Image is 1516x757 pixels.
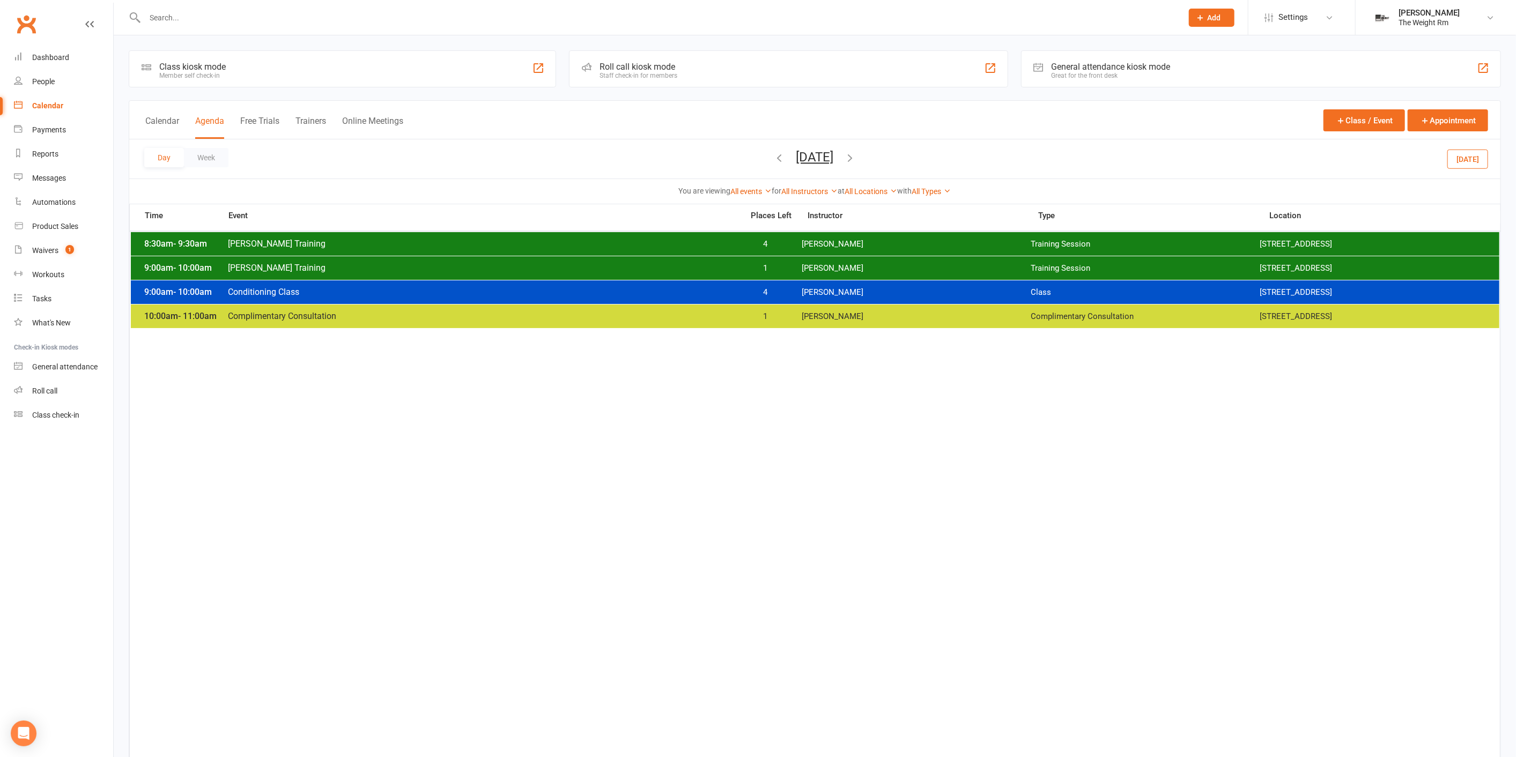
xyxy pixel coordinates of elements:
[144,148,184,167] button: Day
[159,72,226,79] div: Member self check-in
[1260,263,1489,273] span: [STREET_ADDRESS]
[227,263,737,273] span: [PERSON_NAME] Training
[14,379,113,403] a: Roll call
[802,239,1031,249] span: [PERSON_NAME]
[802,311,1031,322] span: [PERSON_NAME]
[14,190,113,214] a: Automations
[1052,62,1171,72] div: General attendance kiosk mode
[14,166,113,190] a: Messages
[178,311,217,321] span: - 11:00am
[1031,239,1260,249] span: Training Session
[32,294,51,303] div: Tasks
[32,101,63,110] div: Calendar
[173,287,212,297] span: - 10:00am
[32,270,64,279] div: Workouts
[1031,263,1260,273] span: Training Session
[1260,287,1489,298] span: [STREET_ADDRESS]
[14,263,113,287] a: Workouts
[240,116,279,139] button: Free Trials
[32,318,71,327] div: What's New
[737,287,794,298] span: 4
[743,212,800,220] span: Places Left
[1447,149,1488,168] button: [DATE]
[1399,8,1460,18] div: [PERSON_NAME]
[600,62,677,72] div: Roll call kiosk mode
[195,116,224,139] button: Agenda
[32,174,66,182] div: Messages
[772,187,782,195] strong: for
[342,116,403,139] button: Online Meetings
[32,77,55,86] div: People
[1039,212,1269,220] span: Type
[32,387,57,395] div: Roll call
[14,214,113,239] a: Product Sales
[142,239,227,249] span: 8:30am
[184,148,228,167] button: Week
[227,311,737,321] span: Complimentary Consultation
[912,187,951,196] a: All Types
[14,355,113,379] a: General attendance kiosk mode
[173,239,207,249] span: - 9:30am
[295,116,326,139] button: Trainers
[737,311,794,322] span: 1
[32,53,69,62] div: Dashboard
[142,311,227,321] span: 10:00am
[65,245,74,254] span: 1
[1208,13,1221,22] span: Add
[14,287,113,311] a: Tasks
[802,287,1031,298] span: [PERSON_NAME]
[679,187,731,195] strong: You are viewing
[1278,5,1308,29] span: Settings
[14,403,113,427] a: Class kiosk mode
[32,222,78,231] div: Product Sales
[737,263,794,273] span: 1
[228,211,744,221] span: Event
[142,287,227,297] span: 9:00am
[14,239,113,263] a: Waivers 1
[13,11,40,38] a: Clubworx
[32,198,76,206] div: Automations
[737,239,794,249] span: 4
[14,94,113,118] a: Calendar
[227,239,737,249] span: [PERSON_NAME] Training
[808,212,1038,220] span: Instructor
[1408,109,1488,131] button: Appointment
[1260,311,1489,322] span: [STREET_ADDRESS]
[796,150,834,165] button: [DATE]
[142,10,1175,25] input: Search...
[32,125,66,134] div: Payments
[845,187,898,196] a: All Locations
[14,46,113,70] a: Dashboard
[1323,109,1405,131] button: Class / Event
[32,246,58,255] div: Waivers
[731,187,772,196] a: All events
[1399,18,1460,27] div: The Weight Rm
[14,311,113,335] a: What's New
[14,142,113,166] a: Reports
[142,263,227,273] span: 9:00am
[227,287,737,297] span: Conditioning Class
[1189,9,1234,27] button: Add
[145,116,179,139] button: Calendar
[802,263,1031,273] span: [PERSON_NAME]
[782,187,838,196] a: All Instructors
[1052,72,1171,79] div: Great for the front desk
[11,721,36,746] div: Open Intercom Messenger
[1269,212,1500,220] span: Location
[1031,311,1260,322] span: Complimentary Consultation
[173,263,212,273] span: - 10:00am
[898,187,912,195] strong: with
[1372,7,1393,28] img: thumb_image1749576563.png
[838,187,845,195] strong: at
[32,362,98,371] div: General attendance
[143,211,228,224] span: Time
[32,150,58,158] div: Reports
[1260,239,1489,249] span: [STREET_ADDRESS]
[159,62,226,72] div: Class kiosk mode
[32,411,79,419] div: Class check-in
[14,118,113,142] a: Payments
[600,72,677,79] div: Staff check-in for members
[1031,287,1260,298] span: Class
[14,70,113,94] a: People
